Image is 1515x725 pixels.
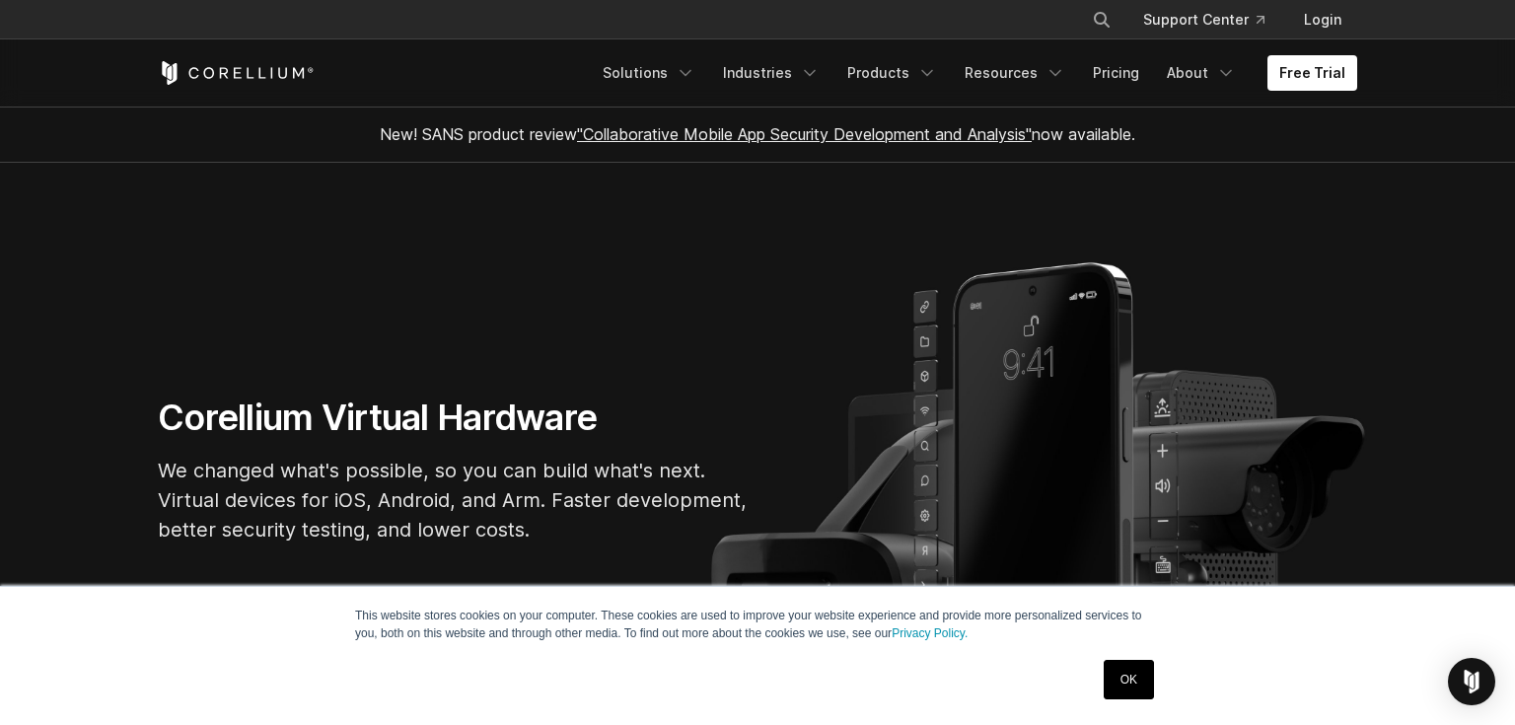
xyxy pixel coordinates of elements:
[953,55,1077,91] a: Resources
[577,124,1032,144] a: "Collaborative Mobile App Security Development and Analysis"
[591,55,1357,91] div: Navigation Menu
[158,396,750,440] h1: Corellium Virtual Hardware
[380,124,1135,144] span: New! SANS product review now available.
[1081,55,1151,91] a: Pricing
[355,607,1160,642] p: This website stores cookies on your computer. These cookies are used to improve your website expe...
[1288,2,1357,37] a: Login
[1084,2,1119,37] button: Search
[1068,2,1357,37] div: Navigation Menu
[892,626,968,640] a: Privacy Policy.
[158,61,315,85] a: Corellium Home
[1267,55,1357,91] a: Free Trial
[1127,2,1280,37] a: Support Center
[591,55,707,91] a: Solutions
[1448,658,1495,705] div: Open Intercom Messenger
[1104,660,1154,699] a: OK
[711,55,831,91] a: Industries
[835,55,949,91] a: Products
[1155,55,1248,91] a: About
[158,456,750,544] p: We changed what's possible, so you can build what's next. Virtual devices for iOS, Android, and A...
